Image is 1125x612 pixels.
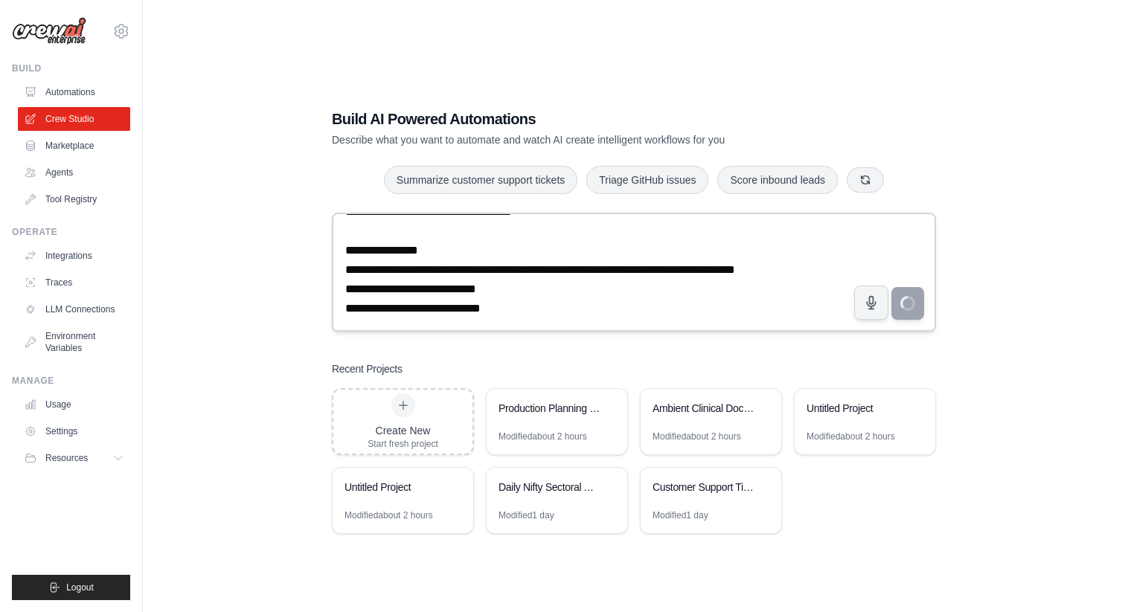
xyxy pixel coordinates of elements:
a: LLM Connections [18,297,130,321]
div: Untitled Project [807,401,908,416]
iframe: Chat Widget [1051,541,1125,612]
div: Modified about 2 hours [653,431,741,442]
button: Click to speak your automation idea [854,286,888,320]
div: Production Planning MILP Optimizer [499,401,600,416]
button: Triage GitHub issues [586,166,708,194]
div: Start fresh project [368,438,438,450]
img: Logo [12,17,86,45]
button: Score inbound leads [717,166,838,194]
div: Modified 1 day [499,509,554,521]
a: Integrations [18,244,130,268]
div: Create New [368,423,438,438]
p: Describe what you want to automate and watch AI create intelligent workflows for you [332,132,832,147]
button: Get new suggestions [847,167,884,193]
button: Summarize customer support tickets [384,166,577,194]
a: Settings [18,419,130,443]
a: Marketplace [18,134,130,158]
a: Usage [18,393,130,416]
div: Customer Support Ticket Intelligence System [653,480,754,495]
button: Logout [12,575,130,600]
a: Tool Registry [18,187,130,211]
button: Resources [18,446,130,470]
div: Manage [12,375,130,387]
div: Modified about 2 hours [344,509,433,521]
div: Operate [12,226,130,238]
h3: Recent Projects [332,361,403,376]
a: Automations [18,80,130,104]
a: Traces [18,271,130,294]
a: Environment Variables [18,324,130,360]
span: Resources [45,452,88,464]
span: Logout [66,582,94,593]
a: Crew Studio [18,107,130,131]
div: Modified about 2 hours [807,431,895,442]
div: Daily Nifty Sectoral Analysis & Stock Recommendations [499,480,600,495]
div: Untitled Project [344,480,446,495]
h1: Build AI Powered Automations [332,109,832,129]
div: Modified 1 day [653,509,708,521]
div: Ambient Clinical Documentation System [653,401,754,416]
a: Agents [18,161,130,184]
div: Build [12,62,130,74]
div: Modified about 2 hours [499,431,587,442]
